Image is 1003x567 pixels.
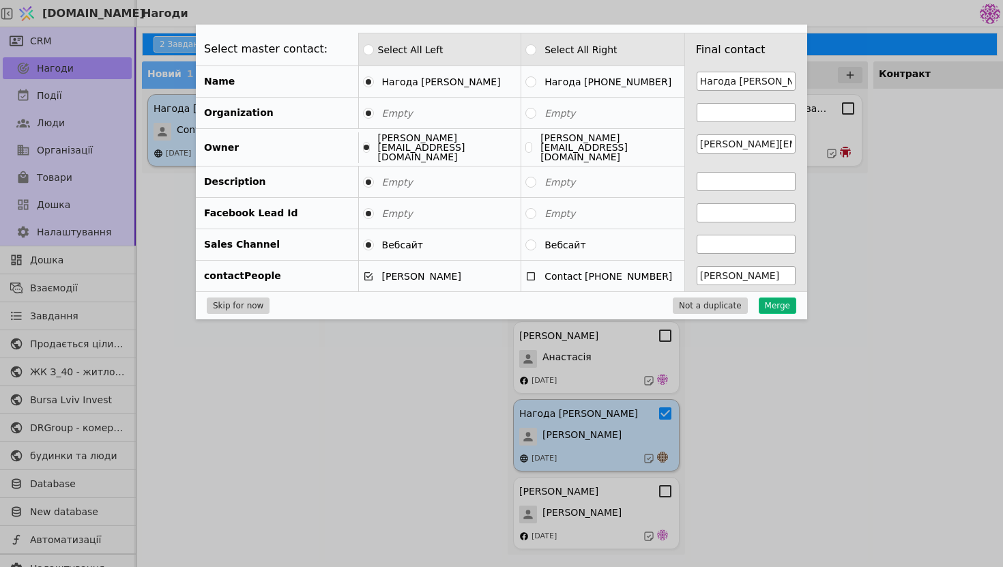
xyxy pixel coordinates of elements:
div: Organization [196,98,359,128]
span: Empty [382,208,413,219]
span: Empty [544,108,575,119]
span: Empty [544,177,575,188]
button: Skip for now [207,297,270,314]
button: Not a duplicate [673,297,748,314]
h2: Select master contact: [204,41,328,57]
label: Нагода [PERSON_NAME] [374,77,501,87]
label: [PERSON_NAME] [374,272,461,281]
label: [PERSON_NAME][EMAIL_ADDRESS][DOMAIN_NAME] [532,133,680,162]
span: Empty [382,177,413,188]
label: Contact [PHONE_NUMBER] [536,272,672,281]
div: Description [196,166,359,197]
div: Sales Channel [196,229,359,260]
h2: Final contact [696,42,766,58]
span: Empty [382,108,413,119]
label: Select All Right [536,45,617,55]
div: Name [196,66,359,97]
label: Select All Left [374,41,448,59]
div: Owner [196,132,359,163]
div: contactPeople [196,261,359,291]
div: Facebook Lead Id [196,198,359,229]
span: Empty [544,208,575,219]
label: Нагода [PHONE_NUMBER] [536,77,671,87]
label: Вебсайт [374,240,423,250]
label: Вебсайт [536,240,585,250]
label: [PERSON_NAME][EMAIL_ADDRESS][DOMAIN_NAME] [370,133,517,162]
button: Merge [759,297,796,314]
